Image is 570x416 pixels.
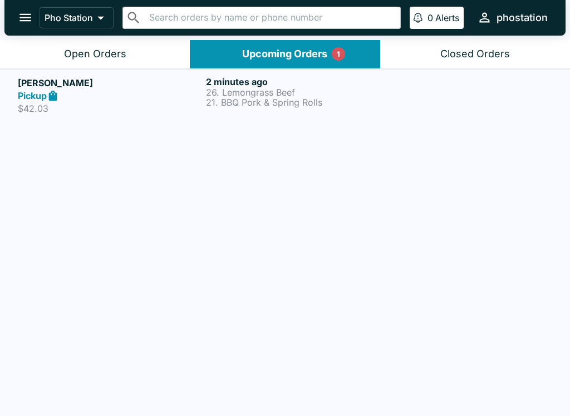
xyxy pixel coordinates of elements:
div: Upcoming Orders [242,48,327,61]
p: Alerts [435,12,459,23]
button: open drawer [11,3,40,32]
div: Open Orders [64,48,126,61]
p: 0 [427,12,433,23]
strong: Pickup [18,90,47,101]
input: Search orders by name or phone number [146,10,396,26]
div: phostation [497,11,548,24]
p: 26. Lemongrass Beef [206,87,390,97]
p: $42.03 [18,103,202,114]
div: Closed Orders [440,48,510,61]
h6: 2 minutes ago [206,76,390,87]
h5: [PERSON_NAME] [18,76,202,90]
button: phostation [473,6,552,29]
p: 21. BBQ Pork & Spring Rolls [206,97,390,107]
p: 1 [337,48,340,60]
p: Pho Station [45,12,93,23]
button: Pho Station [40,7,114,28]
